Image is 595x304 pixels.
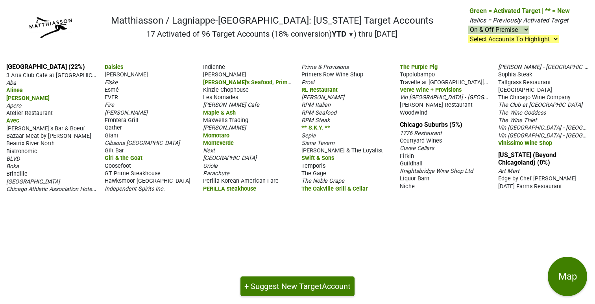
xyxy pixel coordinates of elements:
span: The Noble Grape [301,178,344,184]
span: Edge by Chef [PERSON_NAME] [498,175,577,182]
span: Les Nomades [203,94,238,101]
span: Courtyard Wines [400,137,442,144]
span: The Purple Pig [400,64,438,70]
span: RPM Steak [301,117,330,124]
span: Verve Wine + Provisions [400,87,462,93]
span: Chicago Athletic Association Hotel - [GEOGRAPHIC_DATA] [6,185,152,193]
span: Gibsons [GEOGRAPHIC_DATA] [105,140,180,146]
span: Firkin [400,153,414,159]
span: Prime & Provisions [301,64,349,70]
span: GT Prime Steakhouse [105,170,161,177]
span: Green = Activated Target | ** = New [469,7,570,15]
span: Siena Tavern [301,140,334,146]
span: Next [203,147,215,154]
span: ▼ [348,31,354,38]
h1: Matthiasson / Lagniappe-[GEOGRAPHIC_DATA]: [US_STATE] Target Accounts [111,15,433,26]
span: Beatrix River North [6,140,55,147]
span: Account [322,282,351,291]
span: [PERSON_NAME]'s Bar & Boeuf [6,125,85,132]
span: [GEOGRAPHIC_DATA] [203,155,257,161]
span: Frontera Grill [105,117,139,124]
span: Atelier Restaurant [6,110,53,117]
span: Vinissimo Wine Shop [498,140,552,146]
span: Alinea [6,87,23,94]
span: 3 Arts Club Cafe at [GEOGRAPHIC_DATA] [6,71,110,79]
span: [GEOGRAPHIC_DATA] [498,87,552,93]
span: Cuvee Cellars [400,145,434,152]
span: Niche [400,183,415,190]
span: EVER [105,94,118,101]
span: Indienne [203,64,225,70]
a: Chicago Suburbs (5%) [400,121,462,128]
span: Printers Row Wine Shop [301,71,363,78]
span: YTD [332,29,346,39]
span: Goosefoot [105,163,131,169]
span: Maple & Ash [203,109,236,116]
span: Travelle at [GEOGRAPHIC_DATA][PERSON_NAME], [GEOGRAPHIC_DATA] [400,78,582,86]
span: Momotaro [203,132,229,139]
span: [PERSON_NAME] [203,71,246,78]
span: Hawksmoor [GEOGRAPHIC_DATA] [105,178,190,184]
a: [GEOGRAPHIC_DATA] (22%) [6,63,85,70]
span: Topolobampo [400,71,435,78]
span: RPM Italian [301,102,331,108]
span: BLVD [6,156,20,162]
span: [PERSON_NAME] Restaurant [400,102,473,108]
span: [PERSON_NAME] [203,124,246,131]
span: [DATE] Farms Restaurant [498,183,562,190]
img: Matthiasson [25,16,74,41]
span: The Wine Thief [498,117,537,124]
span: The Club at [GEOGRAPHIC_DATA] [498,102,582,108]
span: [PERSON_NAME] [105,71,148,78]
span: RPM Seafood [301,109,336,116]
span: WoodWind [400,109,427,116]
span: Sepia [301,132,316,139]
span: Bazaar Meat by [PERSON_NAME] [6,133,91,139]
span: Monteverde [203,140,234,146]
span: Vin [GEOGRAPHIC_DATA] - [GEOGRAPHIC_DATA] [400,93,521,101]
span: Giant [105,132,118,139]
span: The Wine Goddess [498,109,546,116]
span: 1776 Restaurant [400,130,442,137]
span: Art Mart [498,168,519,174]
span: [PERSON_NAME]'s Seafood, Prime Steak & Stone Crab [203,78,342,86]
span: Guildhall [400,160,423,167]
span: [GEOGRAPHIC_DATA] [6,178,60,185]
span: Independent Spirits Inc. [105,185,165,192]
span: Knightsbridge Wine Shop Ltd [400,168,473,174]
span: Oriole [203,163,218,169]
span: Elske [105,79,118,86]
span: Perilla Korean American Fare [203,178,279,184]
span: Tallgrass Restaurant [498,79,551,86]
span: Apero [6,102,21,109]
span: RL Restaurant [301,87,338,93]
span: [PERSON_NAME] [301,94,344,101]
span: [PERSON_NAME] [6,95,50,102]
a: [US_STATE] (Beyond Chicagoland) (0%) [498,151,556,166]
span: Fire [105,102,114,108]
span: [PERSON_NAME] & The Loyalist [301,147,383,154]
span: Italics = Previously Activated Target [469,17,568,24]
span: Boka [6,163,19,170]
span: Maxwells Trading [203,117,248,124]
span: Bistronomic [6,148,37,155]
span: Aba [6,80,16,86]
span: Temporis [301,163,325,169]
button: Map [548,257,587,296]
button: + Suggest New TargetAccount [240,276,355,296]
span: Brindille [6,171,28,177]
span: Parachute [203,170,229,177]
span: Esmé [105,87,119,93]
span: PERILLA steakhouse [203,185,256,192]
span: Proxi [301,79,314,86]
span: Daisies [105,64,123,70]
span: Avec [6,117,19,124]
h2: 17 Activated of 96 Target Accounts (18% conversion) ) thru [DATE] [111,29,433,39]
span: The Oakville Grill & Cellar [301,185,368,192]
span: The Chicago Wine Company [498,94,571,101]
span: [PERSON_NAME] Cafe [203,102,259,108]
span: Liquor Barn [400,175,429,182]
span: [PERSON_NAME] [105,109,148,116]
span: Kinzie Chophouse [203,87,249,93]
span: The Gage [301,170,326,177]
